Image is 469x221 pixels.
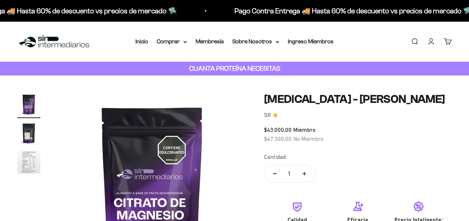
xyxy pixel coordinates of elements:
span: No Miembro [293,135,323,142]
p: Pago Contra Entrega 🚚 Hasta 60% de descuento vs precios de mercado 🛸 [77,5,314,17]
img: Citrato de Magnesio - Sabor Limón [17,151,40,174]
summary: Comprar [157,37,187,46]
img: Citrato de Magnesio - Sabor Limón [17,93,40,116]
span: 3.8 [264,111,271,119]
a: Ingreso Miembros [288,38,334,44]
button: Aumentar cantidad [294,165,315,182]
label: Cantidad: [264,152,287,162]
span: $43.000,00 [264,126,292,133]
h1: [MEDICAL_DATA] - [PERSON_NAME] [264,93,452,105]
a: 3.83.8 de 5.0 estrellas [264,111,452,119]
button: Ir al artículo 2 [17,122,40,147]
span: $47.300,00 [264,135,292,142]
strong: CUANTA PROTEÍNA NECESITAS [189,65,280,72]
img: Citrato de Magnesio - Sabor Limón [17,122,40,145]
button: Ir al artículo 3 [17,151,40,176]
button: Ir al artículo 1 [17,93,40,118]
span: Miembro [293,126,316,133]
button: Reducir cantidad [264,165,285,182]
summary: Sobre Nosotros [232,37,279,46]
a: Inicio [135,38,148,44]
a: Membresía [196,38,224,44]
